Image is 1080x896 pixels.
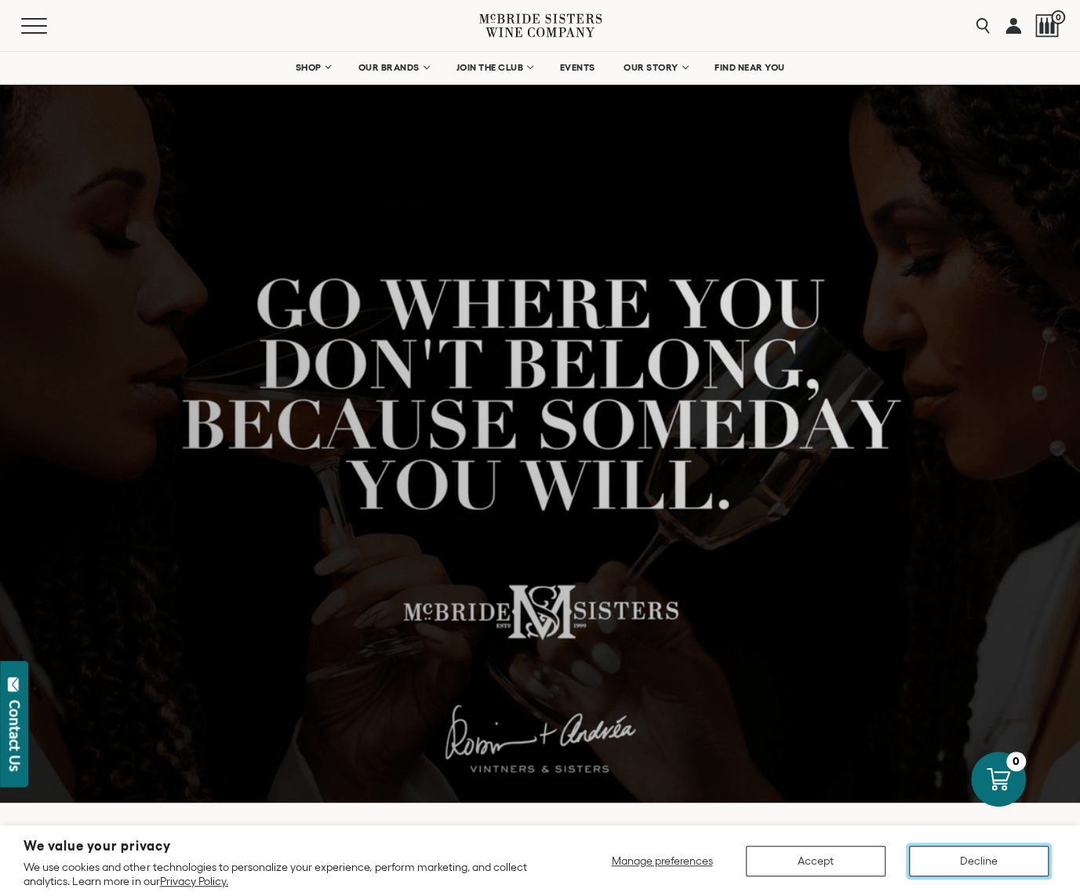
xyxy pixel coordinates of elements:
[611,854,712,867] span: Manage preferences
[613,52,697,83] a: OUR STORY
[347,52,438,83] a: OUR BRANDS
[704,52,795,83] a: FIND NEAR YOU
[285,52,340,83] a: SHOP
[21,18,78,34] button: Mobile Menu Trigger
[560,62,595,73] span: EVENTS
[550,52,605,83] a: EVENTS
[1006,752,1026,771] div: 0
[602,846,722,876] button: Manage preferences
[295,62,322,73] span: SHOP
[445,52,542,83] a: JOIN THE CLUB
[456,62,523,73] span: JOIN THE CLUB
[715,62,785,73] span: FIND NEAR YOU
[7,700,23,771] div: Contact Us
[624,62,678,73] span: OUR STORY
[358,62,419,73] span: OUR BRANDS
[24,860,550,888] p: We use cookies and other technologies to personalize your experience, perform marketing, and coll...
[909,846,1049,876] button: Decline
[746,846,885,876] button: Accept
[1051,10,1065,24] span: 0
[24,840,550,853] h2: We value your privacy
[160,875,228,887] a: Privacy Policy.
